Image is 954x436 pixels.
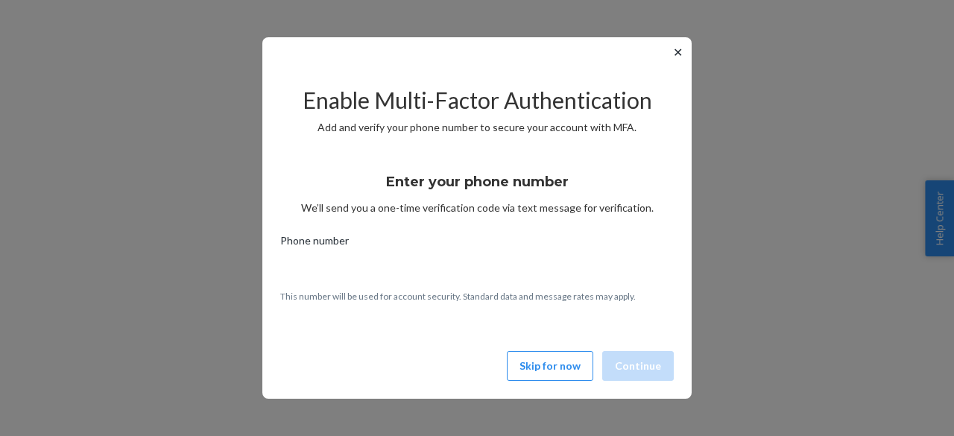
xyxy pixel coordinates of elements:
[507,351,593,381] button: Skip for now
[280,160,674,215] div: We’ll send you a one-time verification code via text message for verification.
[386,172,569,192] h3: Enter your phone number
[280,120,674,135] p: Add and verify your phone number to secure your account with MFA.
[280,290,674,303] p: This number will be used for account security. Standard data and message rates may apply.
[280,233,349,254] span: Phone number
[670,43,686,61] button: ✕
[602,351,674,381] button: Continue
[280,88,674,113] h2: Enable Multi-Factor Authentication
